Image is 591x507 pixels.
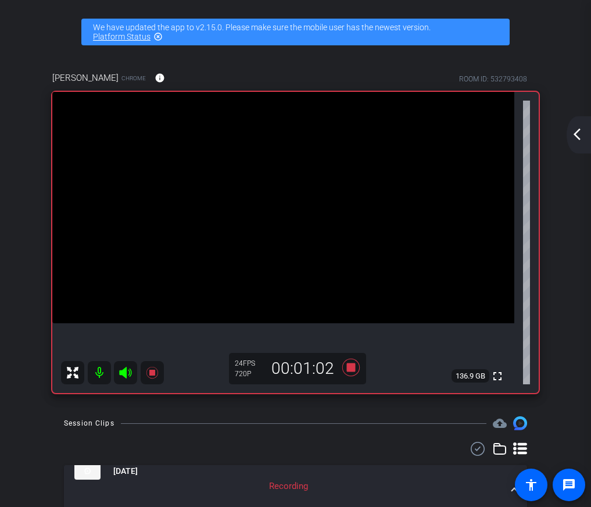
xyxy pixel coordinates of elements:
img: thumb-nail [74,462,101,480]
mat-icon: info [155,73,165,83]
div: 24 [235,359,264,368]
span: FPS [243,359,255,367]
span: [PERSON_NAME] [52,72,119,84]
div: We have updated the app to v2.15.0. Please make sure the mobile user has the newest version. [81,19,510,45]
mat-icon: arrow_back_ios_new [570,127,584,141]
img: Session clips [513,416,527,430]
mat-icon: highlight_off [153,32,163,41]
div: Session Clips [64,417,114,429]
div: 00:01:02 [264,359,342,379]
mat-icon: message [562,478,576,492]
mat-icon: cloud_upload [493,416,507,430]
span: [DATE] [113,465,138,477]
mat-icon: accessibility [524,478,538,492]
div: 720P [235,369,264,379]
div: ROOM ID: 532793408 [459,74,527,84]
span: 136.9 GB [452,369,489,383]
mat-icon: fullscreen [490,369,504,383]
span: Chrome [121,74,146,83]
div: Recording [263,480,314,493]
span: Destinations for your clips [493,416,507,430]
a: Platform Status [93,32,151,41]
